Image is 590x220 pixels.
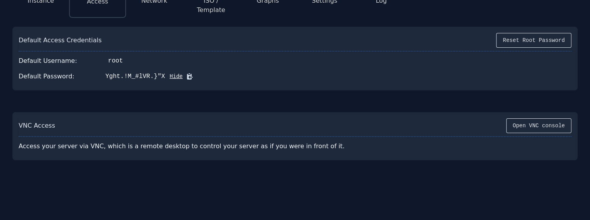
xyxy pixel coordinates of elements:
[19,121,55,130] div: VNC Access
[19,36,102,45] div: Default Access Credentials
[19,72,74,81] div: Default Password:
[19,56,77,66] div: Default Username:
[108,56,123,66] div: root
[19,139,366,154] div: Access your server via VNC, which is a remote desktop to control your server as if you were in fr...
[106,72,165,81] div: Yght.!M_#lVR.}"X
[506,118,571,133] button: Open VNC console
[165,73,183,80] button: Hide
[496,33,571,48] button: Reset Root Password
